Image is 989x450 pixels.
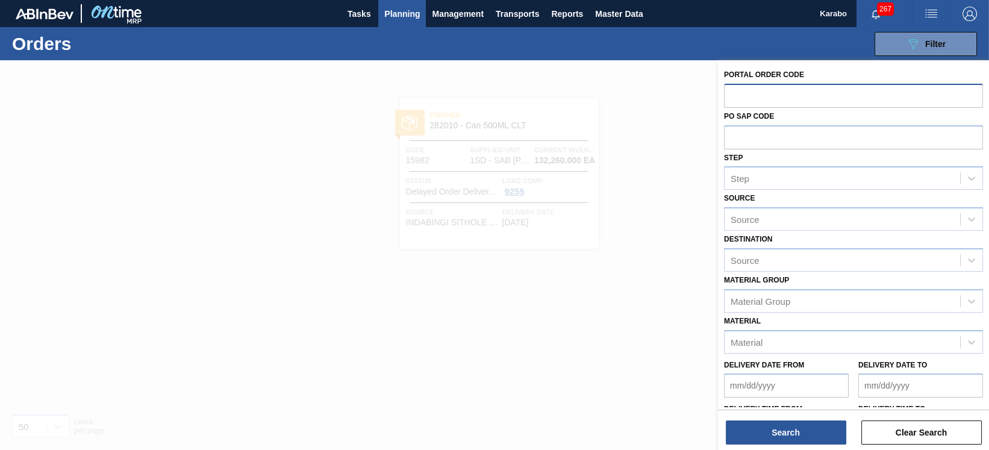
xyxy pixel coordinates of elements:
[384,7,420,21] span: Planning
[858,361,927,369] label: Delivery Date to
[595,7,643,21] span: Master Data
[432,7,484,21] span: Management
[858,373,983,398] input: mm/dd/yyyy
[731,337,763,347] div: Material
[724,373,849,398] input: mm/dd/yyyy
[724,361,804,369] label: Delivery Date from
[496,7,539,21] span: Transports
[551,7,583,21] span: Reports
[731,214,760,225] div: Source
[877,2,894,16] span: 267
[12,37,187,51] h1: Orders
[724,112,774,120] label: PO SAP Code
[856,5,895,22] button: Notifications
[724,276,789,284] label: Material Group
[724,194,755,202] label: Source
[731,255,760,265] div: Source
[724,401,849,418] label: Delivery time from
[875,32,977,56] button: Filter
[925,39,946,49] span: Filter
[724,154,743,162] label: Step
[16,8,73,19] img: TNhmsLtSVTkK8tSr43FrP2fwEKptu5GPRR3wAAAABJRU5ErkJggg==
[962,7,977,21] img: Logout
[724,70,804,79] label: Portal Order Code
[346,7,372,21] span: Tasks
[724,317,761,325] label: Material
[858,401,983,418] label: Delivery time to
[731,173,749,184] div: Step
[731,296,790,306] div: Material Group
[924,7,938,21] img: userActions
[724,235,772,243] label: Destination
